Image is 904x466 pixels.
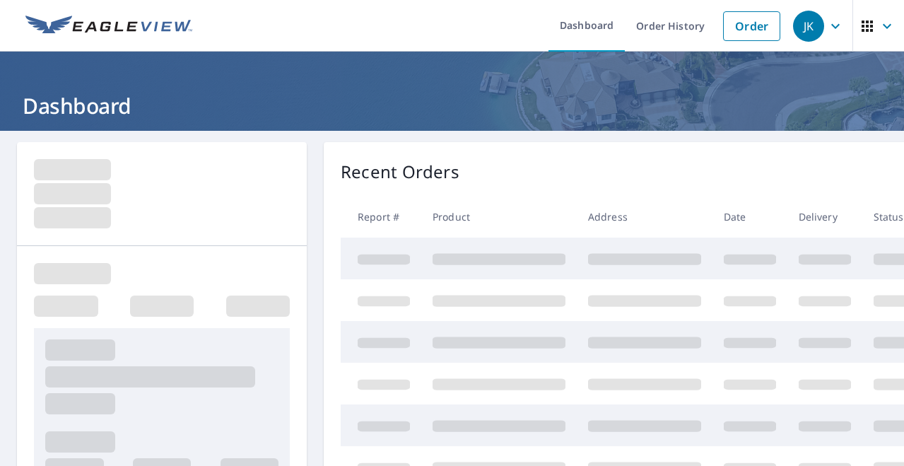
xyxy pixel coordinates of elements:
h1: Dashboard [17,91,887,120]
th: Product [421,196,577,238]
th: Report # [341,196,421,238]
th: Delivery [787,196,862,238]
img: EV Logo [25,16,192,37]
div: JK [793,11,824,42]
th: Address [577,196,712,238]
p: Recent Orders [341,159,459,185]
th: Date [712,196,787,238]
a: Order [723,11,780,41]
